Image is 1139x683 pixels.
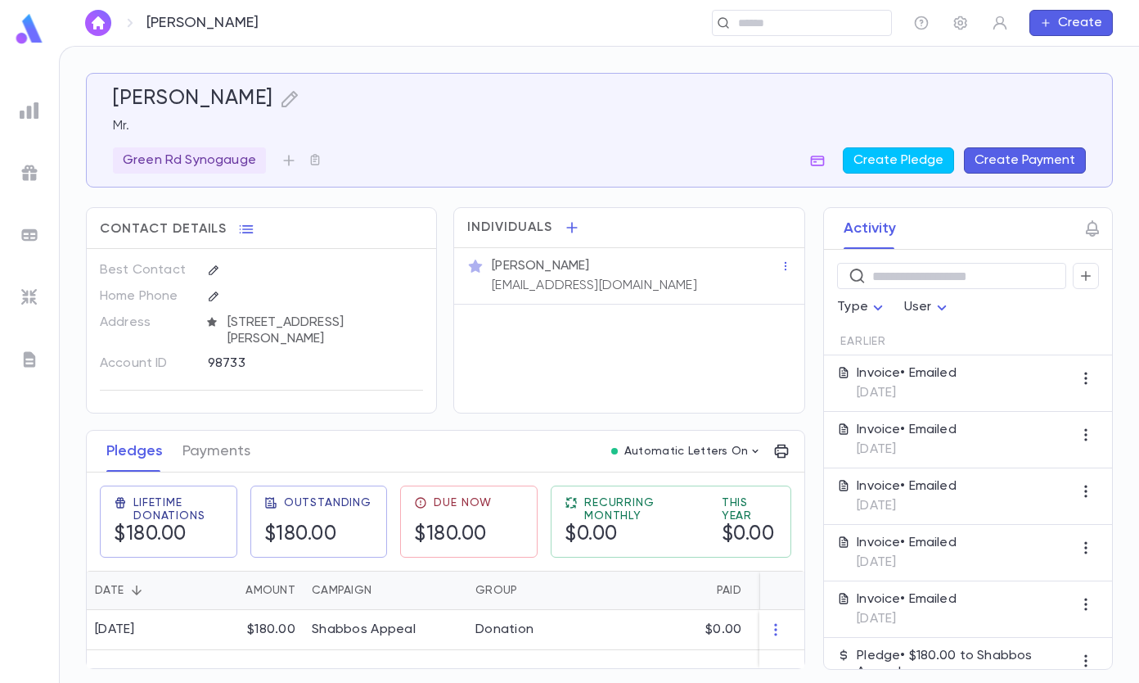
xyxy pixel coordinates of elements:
[312,571,371,610] div: Campaign
[20,101,39,120] img: reports_grey.c525e4749d1bce6a11f5fe2a8de1b229.svg
[113,118,1086,134] p: Mr.
[857,611,957,627] p: [DATE]
[100,351,194,377] p: Account ID
[100,310,194,336] p: Address
[20,350,39,369] img: letters_grey.7941b92b52307dd3b8a917253454ce1c.svg
[590,571,750,610] div: Paid
[705,622,741,638] p: $0.00
[95,571,124,610] div: Date
[100,257,194,283] p: Best Contact
[691,577,717,604] button: Sort
[722,522,775,547] h5: $0.00
[13,13,46,45] img: logo
[146,14,259,32] p: [PERSON_NAME]
[857,648,1073,681] p: Pledge • $180.00 to Shabbos Appeal
[605,440,768,463] button: Automatic Letters On
[114,522,187,547] h5: $180.00
[904,292,952,323] div: User
[264,522,337,547] h5: $180.00
[113,87,273,111] h5: [PERSON_NAME]
[414,522,487,547] h5: $180.00
[837,292,888,323] div: Type
[840,335,886,348] span: Earlier
[100,221,227,237] span: Contact Details
[857,591,957,608] p: Invoice • Emailed
[20,225,39,245] img: batches_grey.339ca447c9d9533ef1741baa751efc33.svg
[584,496,702,522] span: Recurring Monthly
[304,571,467,610] div: Campaign
[758,577,784,604] button: Sort
[371,577,398,604] button: Sort
[837,301,868,314] span: Type
[434,496,492,509] span: Due Now
[124,577,150,604] button: Sort
[857,385,957,401] p: [DATE]
[87,571,197,610] div: Date
[245,571,295,610] div: Amount
[113,147,266,174] div: Green Rd Synogauge
[467,571,590,610] div: Group
[517,577,543,604] button: Sort
[904,301,932,314] span: User
[857,365,957,382] p: Invoice • Emailed
[857,554,957,571] p: [DATE]
[100,283,194,310] p: Home Phone
[95,622,135,638] div: [DATE]
[106,431,163,472] button: Pledges
[717,571,741,610] div: Paid
[857,478,957,495] p: Invoice • Emailed
[565,522,618,547] h5: $0.00
[133,496,223,522] span: Lifetime Donations
[857,422,957,438] p: Invoice • Emailed
[857,441,957,458] p: [DATE]
[284,496,371,509] span: Outstanding
[312,622,416,638] div: Shabbos Appeal
[750,571,872,610] div: Outstanding
[1029,10,1113,36] button: Create
[197,571,304,610] div: Amount
[182,431,250,472] button: Payments
[964,147,1086,174] button: Create Payment
[492,278,696,294] p: [EMAIL_ADDRESS][DOMAIN_NAME]
[857,498,957,514] p: [DATE]
[624,445,749,458] p: Automatic Letters On
[208,351,380,375] div: 98733
[467,219,552,236] span: Individuals
[722,496,777,522] span: This Year
[475,622,533,638] div: Donation
[20,287,39,307] img: imports_grey.530a8a0e642e233f2baf0ef88e8c9fcb.svg
[844,208,896,249] button: Activity
[88,16,108,29] img: home_white.a664292cf8c1dea59945f0da9f25487c.svg
[197,610,304,650] div: $180.00
[219,577,245,604] button: Sort
[221,314,425,347] span: [STREET_ADDRESS][PERSON_NAME]
[20,163,39,183] img: campaigns_grey.99e729a5f7ee94e3726e6486bddda8f1.svg
[857,535,957,551] p: Invoice • Emailed
[123,152,256,169] p: Green Rd Synogauge
[492,258,589,274] p: [PERSON_NAME]
[843,147,954,174] button: Create Pledge
[475,571,517,610] div: Group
